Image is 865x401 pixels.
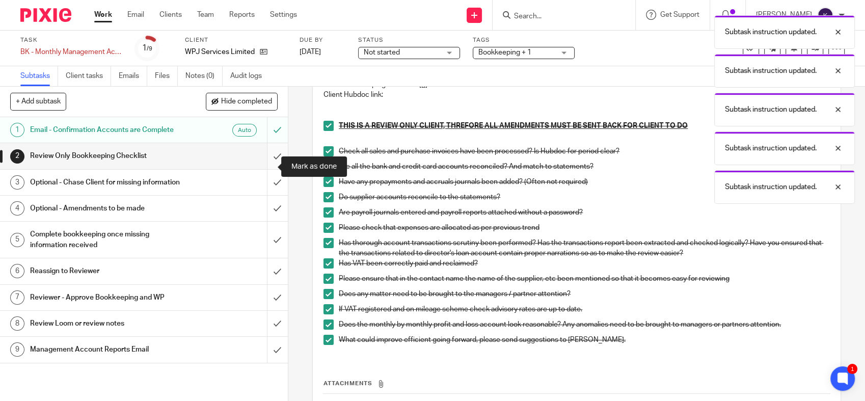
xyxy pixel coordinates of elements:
p: Are payroll journals entered and payroll reports attached without a password? [339,207,830,218]
label: Status [358,36,460,44]
h1: Review Only Bookkeeping Checklist [30,148,181,164]
p: Check all sales and purchase invoices have been processed? Is Hubdoc for period clear? [339,146,830,156]
p: Subtask instruction updated. [725,66,817,76]
p: Have any prepayments and accruals journals been added? (Often not required) [339,177,830,187]
div: 9 [10,342,24,357]
a: Work [94,10,112,20]
a: Notes (0) [185,66,223,86]
div: 7 [10,290,24,305]
h1: Complete bookkeeping once missing information received [30,227,181,253]
p: What could improve efficient going forward, please send suggestions to [PERSON_NAME]. [339,335,830,345]
div: 6 [10,264,24,278]
h1: Optional - Chase Client for missing information [30,175,181,190]
a: Team [197,10,214,20]
h1: Management Account Reports Email [30,342,181,357]
p: Do supplier accounts reconcile to the statements? [339,192,830,202]
u: THIS IS A REVIEW ONLY CLIENT, THREFORE ALL AMENDMENTS MUST BE SENT BACK FOR CLIENT TO DO [339,122,688,129]
div: 1 [10,123,24,137]
img: svg%3E [817,7,833,23]
span: Not started [364,49,400,56]
label: Task [20,36,122,44]
p: If VAT registered and on mileage scheme check advisory rates are up to date. [339,304,830,314]
a: Email [127,10,144,20]
div: 2 [10,149,24,164]
p: Does any matter need to be brought to the managers / partner attention? [339,289,830,299]
span: Attachments [323,381,372,386]
p: Subtask instruction updated. [725,143,817,153]
p: Does the monthly by monthly profit and loss account look reasonable? Any anomalies need to be bro... [339,319,830,330]
label: Due by [300,36,345,44]
h1: Email - Confirmation Accounts are Complete [30,122,181,138]
p: WPJ Services Limited [185,47,255,57]
a: Subtasks [20,66,58,86]
p: Subtask instruction updated. [725,182,817,192]
div: 3 [10,175,24,190]
img: Pixie [20,8,71,22]
a: Reports [229,10,255,20]
button: Hide completed [206,93,278,110]
p: Please ensure that in the contact name the name of the supplier, etc been mentioned so that it be... [339,274,830,284]
div: 1 [142,42,152,54]
a: Files [155,66,178,86]
a: Client tasks [66,66,111,86]
div: 8 [10,316,24,331]
h1: Review Loom or review notes [30,316,181,331]
a: Emails [119,66,147,86]
span: Hide completed [221,98,272,106]
div: 1 [847,364,857,374]
div: 5 [10,233,24,247]
div: 4 [10,201,24,216]
a: Audit logs [230,66,269,86]
span: [DATE] [300,48,321,56]
p: Has thorough account transactions scrutiny been performed? Has the transactions report been extra... [339,238,830,259]
p: Subtask instruction updated. [725,104,817,115]
h1: Reassign to Reviewer [30,263,181,279]
p: Please check that expenses are allocated as per previous trend [339,223,830,233]
p: Client Hubdoc link: [323,90,830,100]
button: + Add subtask [10,93,66,110]
a: Settings [270,10,297,20]
h1: Optional - Amendments to be made [30,201,181,216]
h1: Reviewer - Approve Bookkeeping and WP [30,290,181,305]
p: Subtask instruction updated. [725,27,817,37]
a: Clients [159,10,182,20]
small: /9 [147,46,152,51]
div: Auto [232,124,257,137]
p: Are all the bank and credit card accounts reconciled? And match to statements? [339,162,830,172]
p: Has VAT been correctly paid and reclaimed? [339,258,830,269]
div: BK - Monthly Management Accounts REVIEW ONLY [20,47,122,57]
label: Client [185,36,287,44]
